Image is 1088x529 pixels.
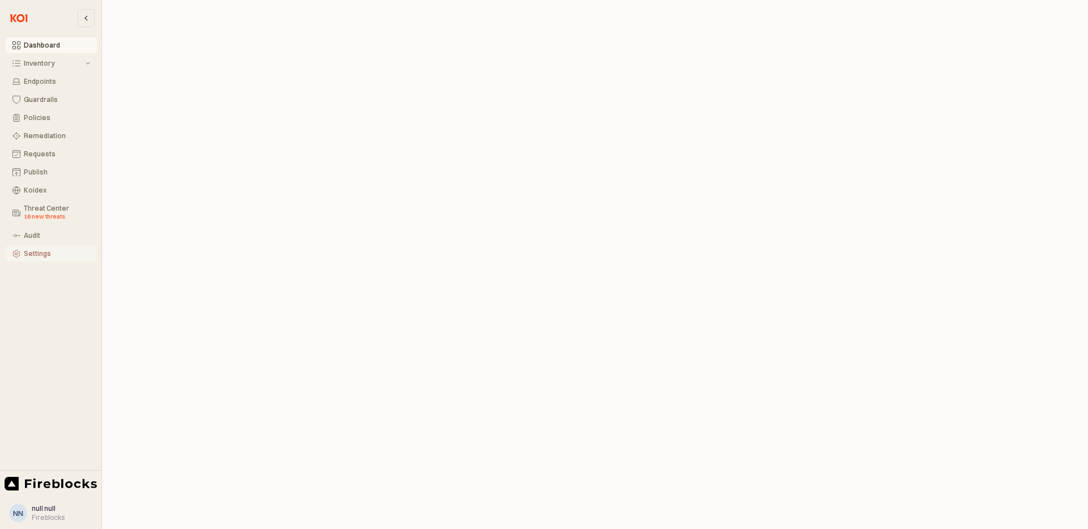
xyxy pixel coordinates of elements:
div: Koidex [24,186,90,194]
button: Koidex [6,182,97,198]
button: Endpoints [6,74,97,89]
div: Remediation [24,132,90,140]
div: Guardrails [24,96,90,104]
div: Publish [24,168,90,176]
button: Audit [6,228,97,244]
div: Audit [24,232,90,240]
button: Threat Center [6,200,97,225]
div: Requests [24,150,90,158]
div: nn [13,507,23,519]
button: Dashboard [6,37,97,53]
div: Settings [24,250,90,258]
button: Publish [6,164,97,180]
div: Endpoints [24,78,90,86]
button: Inventory [6,56,97,71]
div: Dashboard [24,41,90,49]
div: Fireblocks [32,513,65,522]
button: Remediation [6,128,97,144]
button: Settings [6,246,97,262]
div: 16 new threats [24,212,90,221]
div: Inventory [24,59,83,67]
button: Requests [6,146,97,162]
div: Policies [24,114,90,122]
button: Policies [6,110,97,126]
button: Guardrails [6,92,97,108]
div: Threat Center [24,204,90,221]
span: null null [32,504,56,513]
button: nn [9,504,27,522]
